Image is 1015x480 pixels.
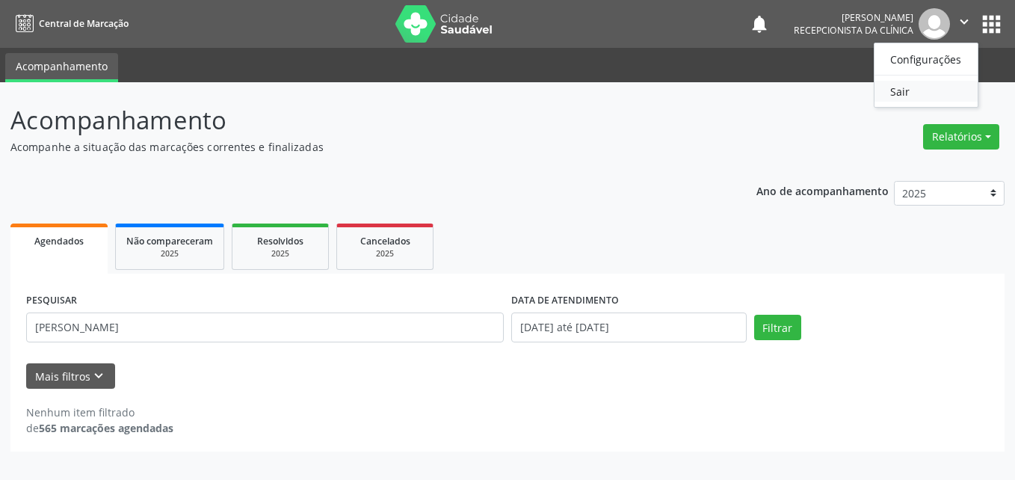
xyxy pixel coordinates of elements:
[950,8,978,40] button: 
[126,235,213,247] span: Não compareceram
[10,11,129,36] a: Central de Marcação
[756,181,889,200] p: Ano de acompanhamento
[26,313,504,342] input: Nome, CNS
[511,289,619,313] label: DATA DE ATENDIMENTO
[978,11,1005,37] button: apps
[10,102,706,139] p: Acompanhamento
[39,421,173,435] strong: 565 marcações agendadas
[754,315,801,340] button: Filtrar
[348,248,422,259] div: 2025
[243,248,318,259] div: 2025
[923,124,999,150] button: Relatórios
[956,13,972,30] i: 
[874,49,978,70] a: Configurações
[39,17,129,30] span: Central de Marcação
[34,235,84,247] span: Agendados
[26,363,115,390] button: Mais filtroskeyboard_arrow_down
[26,289,77,313] label: PESQUISAR
[919,8,950,40] img: img
[749,13,770,34] button: notifications
[26,404,173,420] div: Nenhum item filtrado
[794,24,913,37] span: Recepcionista da clínica
[794,11,913,24] div: [PERSON_NAME]
[360,235,410,247] span: Cancelados
[26,420,173,436] div: de
[511,313,747,342] input: Selecione um intervalo
[257,235,303,247] span: Resolvidos
[10,139,706,155] p: Acompanhe a situação das marcações correntes e finalizadas
[126,248,213,259] div: 2025
[874,43,978,108] ul: 
[90,368,107,384] i: keyboard_arrow_down
[5,53,118,82] a: Acompanhamento
[874,81,978,102] a: Sair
